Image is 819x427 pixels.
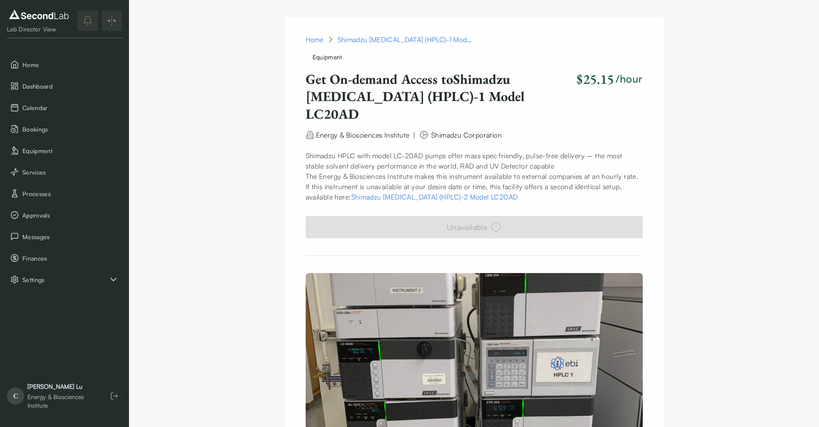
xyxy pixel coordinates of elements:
span: Energy & Biosciences Institute [316,131,410,139]
button: Processes [7,184,122,203]
div: Shimadzu High Performance Liquid Chromatography (HPLC)-1 Model LC20AD [337,34,475,45]
div: [PERSON_NAME] Lu [28,382,98,391]
button: Services [7,163,122,181]
span: Equipment [306,50,349,64]
img: manufacturer [419,129,429,140]
a: Home [306,34,324,45]
span: Approvals [22,211,119,220]
button: Log out [107,388,122,404]
h2: $25.15 [577,71,614,88]
span: Messages [22,232,119,241]
div: Settings sub items [7,270,122,289]
p: The Energy & Biosciences Institute makes this instrument available to external companies at an ho... [306,171,643,202]
span: Processes [22,189,119,198]
a: Energy & Biosciences Institute [316,130,410,138]
span: Finances [22,254,119,263]
div: | [413,130,415,140]
button: Finances [7,249,122,267]
img: logo [7,8,71,22]
div: Lab Director View [7,25,71,34]
span: Equipment [22,146,119,155]
p: Shimadzu HPLC with model LC-20AD pumps offer mass spec friendly, pulse-free delivery – the most s... [306,151,643,171]
button: Messages [7,227,122,246]
span: Home [22,60,119,69]
button: Expand/Collapse sidebar [101,10,122,31]
span: Bookings [22,125,119,134]
div: Energy & Biosciences Institute [28,393,98,410]
button: Calendar [7,98,122,117]
span: C [7,387,24,405]
button: Approvals [7,206,122,224]
span: Settings [22,275,108,284]
h3: /hour [616,72,642,86]
a: Shimadzu [MEDICAL_DATA] (HPLC)-2 Model LC20AD [351,193,518,201]
button: Equipment [7,141,122,160]
button: Settings [7,270,122,289]
h1: Get On-demand Access to Shimadzu [MEDICAL_DATA] (HPLC)-1 Model LC20AD [306,71,574,123]
span: Services [22,168,119,177]
button: notifications [77,10,98,31]
span: Dashboard [22,82,119,91]
span: Shimadzu Corporation [431,131,502,139]
button: Bookings [7,120,122,138]
button: Home [7,55,122,74]
button: Dashboard [7,77,122,95]
span: Calendar [22,103,119,112]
